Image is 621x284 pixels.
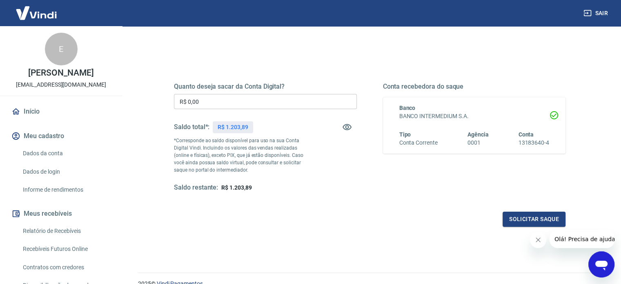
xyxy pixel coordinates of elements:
[588,251,614,277] iframe: Botão para abrir a janela de mensagens
[582,6,611,21] button: Sair
[20,259,112,276] a: Contratos com credores
[399,112,550,121] h6: BANCO INTERMEDIUM S.A.
[20,163,112,180] a: Dados de login
[10,0,63,25] img: Vindi
[10,205,112,223] button: Meus recebíveis
[10,127,112,145] button: Meu cadastro
[20,241,112,257] a: Recebíveis Futuros Online
[467,131,489,138] span: Agência
[399,139,438,147] h6: Conta Corrente
[503,212,565,227] button: Solicitar saque
[550,230,614,248] iframe: Mensagem da empresa
[174,123,209,131] h5: Saldo total*:
[174,137,311,174] p: *Corresponde ao saldo disponível para uso na sua Conta Digital Vindi. Incluindo os valores das ve...
[45,33,78,65] div: E
[20,181,112,198] a: Informe de rendimentos
[174,183,218,192] h5: Saldo restante:
[518,139,549,147] h6: 13183640-4
[218,123,248,132] p: R$ 1.203,89
[20,223,112,239] a: Relatório de Recebíveis
[518,131,534,138] span: Conta
[28,69,93,77] p: [PERSON_NAME]
[530,232,546,248] iframe: Fechar mensagem
[383,83,566,91] h5: Conta recebedora do saque
[10,103,112,121] a: Início
[467,139,489,147] h6: 0001
[221,184,252,191] span: R$ 1.203,89
[399,105,416,111] span: Banco
[174,83,357,91] h5: Quanto deseja sacar da Conta Digital?
[5,6,69,12] span: Olá! Precisa de ajuda?
[16,81,106,89] p: [EMAIL_ADDRESS][DOMAIN_NAME]
[20,145,112,162] a: Dados da conta
[399,131,411,138] span: Tipo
